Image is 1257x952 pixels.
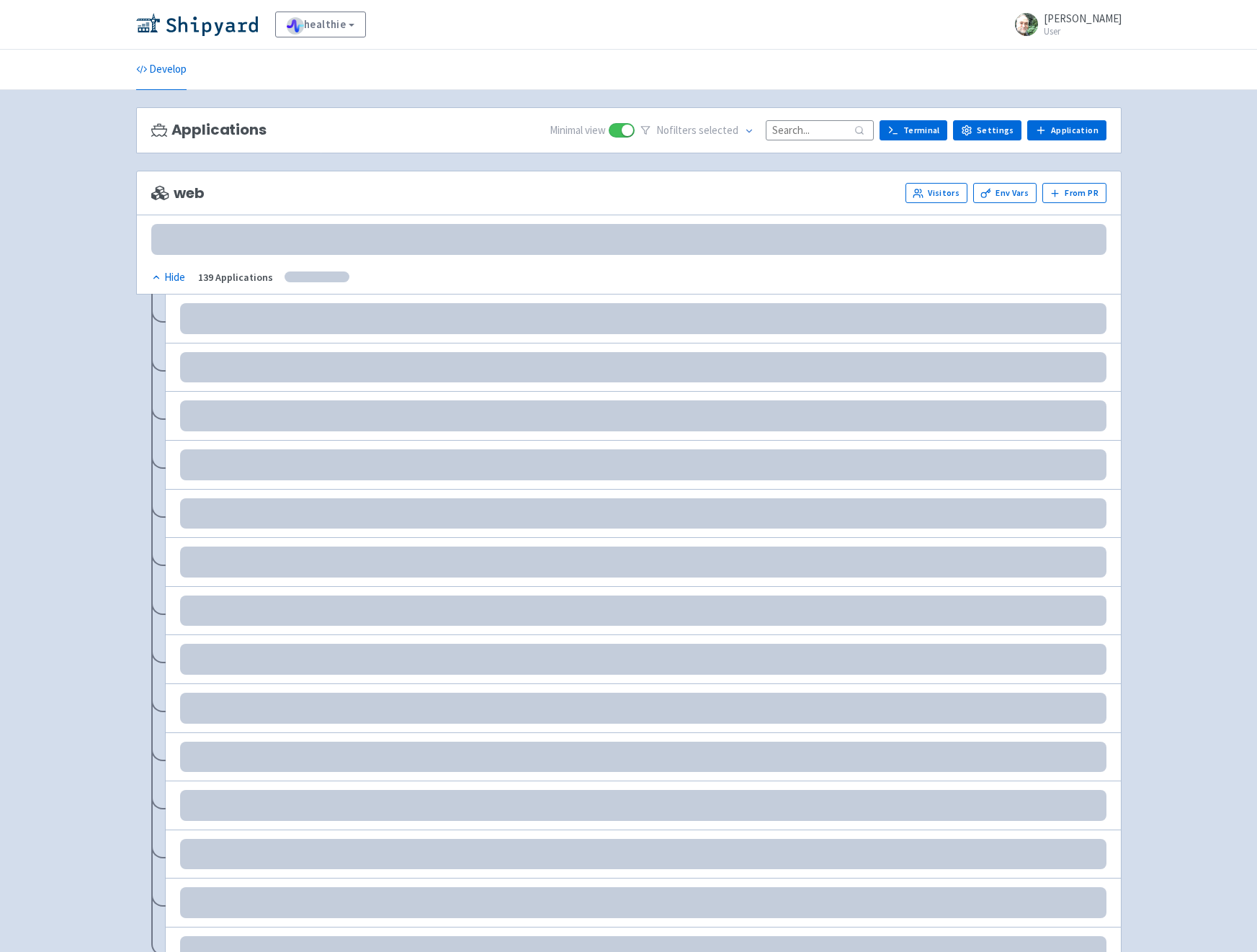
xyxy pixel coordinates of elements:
button: From PR [1042,183,1106,203]
a: Settings [953,120,1021,140]
span: [PERSON_NAME] [1044,12,1122,25]
div: 139 Applications [198,269,273,286]
a: Terminal [880,120,947,140]
div: Hide [151,269,185,286]
span: Minimal view [550,122,606,139]
small: User [1044,27,1122,36]
a: Application [1027,120,1106,140]
a: Env Vars [973,183,1037,203]
a: Develop [136,50,187,90]
span: No filter s [656,122,738,139]
a: healthie [275,12,367,37]
h3: Applications [151,122,267,138]
button: Hide [151,269,187,286]
span: web [151,185,205,202]
a: Visitors [905,183,967,203]
a: [PERSON_NAME] User [1006,13,1122,36]
input: Search... [766,120,874,140]
img: Shipyard logo [136,13,258,36]
span: selected [699,123,738,137]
